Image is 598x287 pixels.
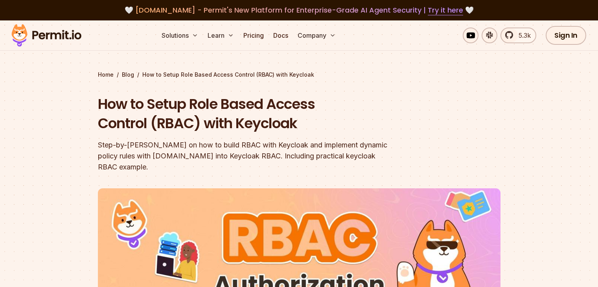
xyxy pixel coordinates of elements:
[240,28,267,43] a: Pricing
[122,71,134,79] a: Blog
[204,28,237,43] button: Learn
[135,5,463,15] span: [DOMAIN_NAME] - Permit's New Platform for Enterprise-Grade AI Agent Security |
[428,5,463,15] a: Try it here
[8,22,85,49] img: Permit logo
[19,5,579,16] div: 🤍 🤍
[514,31,531,40] span: 5.3k
[98,140,400,173] div: Step-by-[PERSON_NAME] on how to build RBAC with Keycloak and implement dynamic policy rules with ...
[294,28,339,43] button: Company
[158,28,201,43] button: Solutions
[546,26,586,45] a: Sign In
[270,28,291,43] a: Docs
[98,71,114,79] a: Home
[98,94,400,133] h1: How to Setup Role Based Access Control (RBAC) with Keycloak
[500,28,536,43] a: 5.3k
[98,71,500,79] div: / /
